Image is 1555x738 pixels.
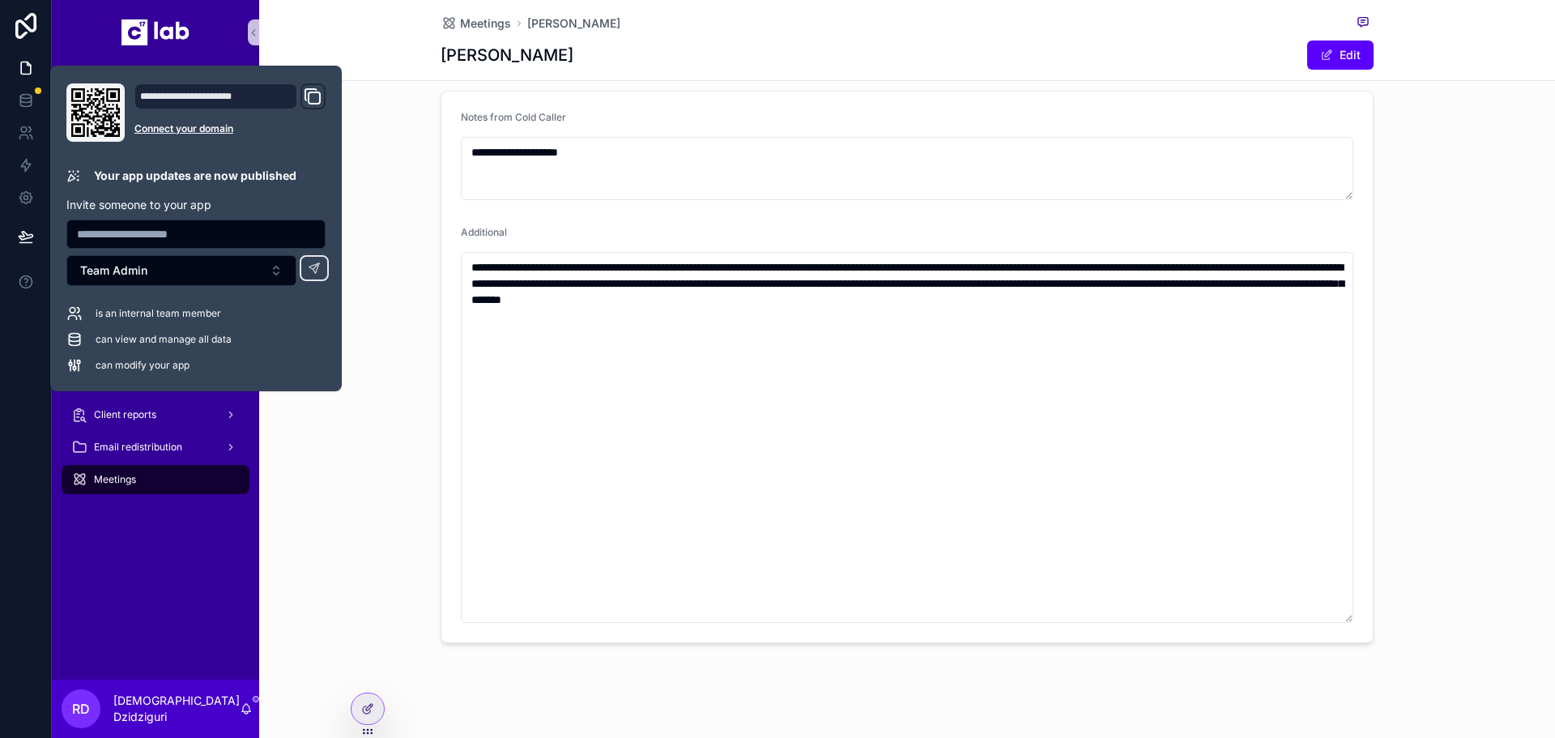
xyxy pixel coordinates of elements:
span: Notes from Cold Caller [461,111,566,123]
span: Team Admin [80,262,147,279]
span: can view and manage all data [96,333,232,346]
span: Meetings [94,473,136,486]
a: Meetings [62,465,249,494]
div: Domain and Custom Link [134,83,326,142]
p: [DEMOGRAPHIC_DATA] Dzidziguri [113,693,240,725]
span: Meetings [460,15,511,32]
a: Client reports [62,400,249,429]
a: Connect your domain [134,122,326,135]
span: RD [72,699,90,719]
button: Edit [1307,41,1374,70]
button: Select Button [66,255,296,286]
div: scrollable content [52,65,259,515]
a: [PERSON_NAME] [527,15,620,32]
h1: [PERSON_NAME] [441,44,573,66]
span: Email redistribution [94,441,182,454]
a: Email redistribution [62,433,249,462]
span: Additional [461,226,507,238]
img: App logo [121,19,190,45]
span: is an internal team member [96,307,221,320]
p: Invite someone to your app [66,197,326,213]
span: can modify your app [96,359,190,372]
a: Meetings [441,15,511,32]
span: Client reports [94,408,156,421]
p: Your app updates are now published [94,168,296,184]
